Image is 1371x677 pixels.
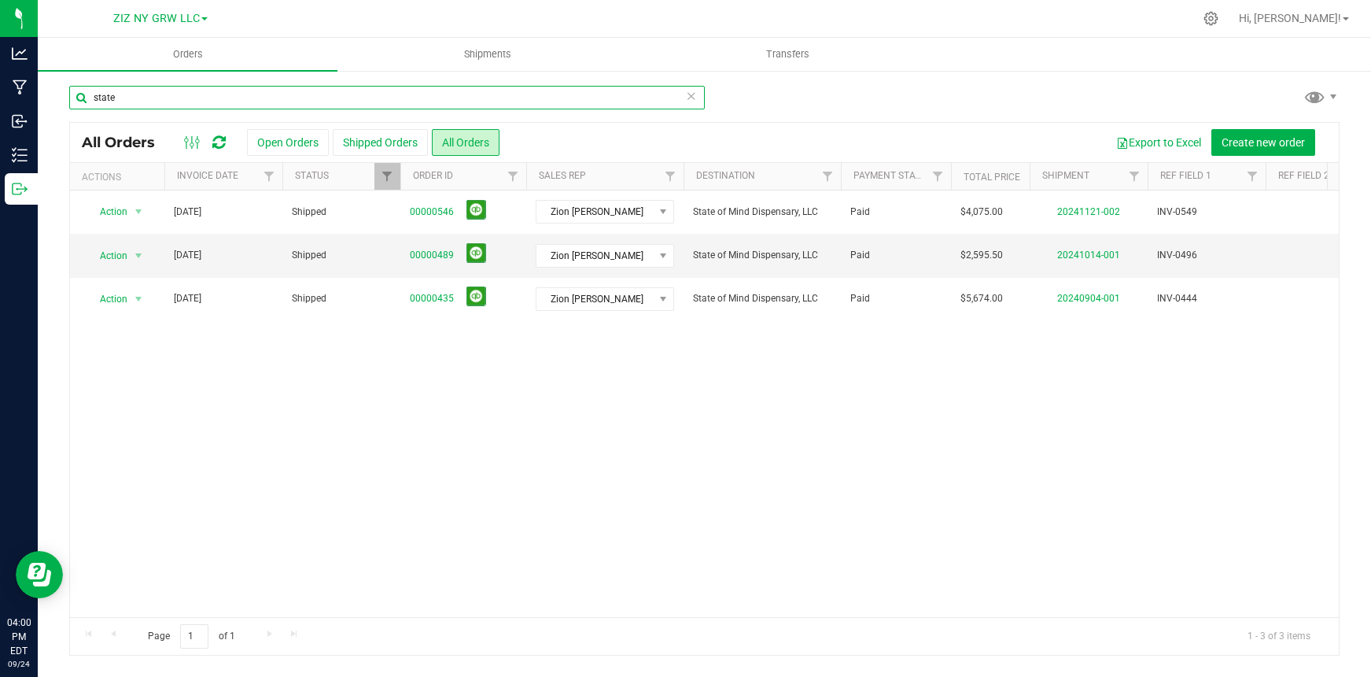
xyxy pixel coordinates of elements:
a: 00000435 [410,291,454,306]
span: [DATE] [174,291,201,306]
span: select [129,201,149,223]
span: State of Mind Dispensary, LLC [693,248,831,263]
a: Filter [500,163,526,190]
a: Status [295,170,329,181]
a: Order ID [413,170,453,181]
span: Action [86,245,128,267]
a: Total Price [964,172,1020,183]
a: Filter [256,163,282,190]
span: Orders [152,47,224,61]
div: Actions [82,172,158,183]
a: Filter [1240,163,1266,190]
span: Shipped [292,205,391,220]
span: select [129,288,149,310]
inline-svg: Analytics [12,46,28,61]
span: $2,595.50 [960,248,1003,263]
a: Shipment [1042,170,1089,181]
a: Ref Field 2 [1278,170,1329,181]
button: Shipped Orders [333,129,428,156]
a: 20241121-002 [1057,206,1120,217]
span: Paid [850,248,942,263]
p: 04:00 PM EDT [7,616,31,658]
span: Page of 1 [135,624,248,649]
span: Zion [PERSON_NAME] [536,201,654,223]
p: 09/24 [7,658,31,670]
a: Shipments [337,38,637,71]
span: $4,075.00 [960,205,1003,220]
button: Export to Excel [1106,129,1211,156]
inline-svg: Outbound [12,181,28,197]
span: Shipped [292,291,391,306]
a: 20241014-001 [1057,250,1120,261]
span: Clear [686,86,697,106]
inline-svg: Inbound [12,113,28,129]
button: Create new order [1211,129,1315,156]
a: 00000489 [410,248,454,263]
a: Filter [658,163,684,190]
span: [DATE] [174,205,201,220]
iframe: Resource center [16,551,63,598]
span: Create new order [1222,136,1305,149]
input: 1 [180,624,208,649]
a: Filter [374,163,400,190]
a: Ref Field 1 [1160,170,1211,181]
inline-svg: Inventory [12,147,28,163]
input: Search Order ID, Destination, Customer PO... [69,86,705,109]
span: Shipped [292,248,391,263]
a: Orders [38,38,337,71]
span: State of Mind Dispensary, LLC [693,205,831,220]
span: Shipments [443,47,533,61]
span: Zion [PERSON_NAME] [536,288,654,310]
a: Filter [815,163,841,190]
a: Filter [1122,163,1148,190]
span: State of Mind Dispensary, LLC [693,291,831,306]
span: INV-0549 [1157,205,1197,220]
span: [DATE] [174,248,201,263]
span: Hi, [PERSON_NAME]! [1239,12,1341,24]
span: 1 - 3 of 3 items [1235,624,1323,648]
span: All Orders [82,134,171,151]
a: 00000546 [410,205,454,220]
button: All Orders [432,129,499,156]
a: Transfers [638,38,938,71]
span: Action [86,201,128,223]
span: Paid [850,291,942,306]
div: Manage settings [1201,11,1221,26]
span: Paid [850,205,942,220]
span: Zion [PERSON_NAME] [536,245,654,267]
span: select [129,245,149,267]
span: INV-0444 [1157,291,1197,306]
span: $5,674.00 [960,291,1003,306]
a: 20240904-001 [1057,293,1120,304]
span: INV-0496 [1157,248,1197,263]
a: Destination [696,170,755,181]
span: Action [86,288,128,310]
a: Payment Status [853,170,932,181]
inline-svg: Manufacturing [12,80,28,95]
span: Transfers [745,47,831,61]
button: Open Orders [247,129,329,156]
a: Invoice Date [177,170,238,181]
a: Filter [925,163,951,190]
a: Sales Rep [539,170,586,181]
span: ZIZ NY GRW LLC [113,12,200,25]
